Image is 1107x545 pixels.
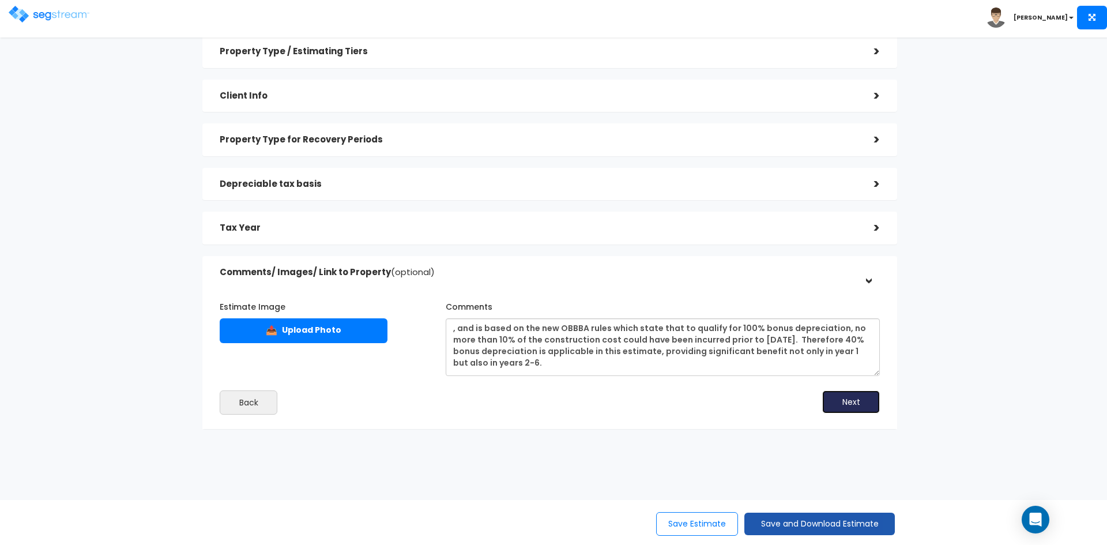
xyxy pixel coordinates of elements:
[857,43,880,61] div: >
[1014,13,1068,22] b: [PERSON_NAME]
[744,513,895,535] button: Save and Download Estimate
[220,135,857,145] h5: Property Type for Recovery Periods
[220,47,857,57] h5: Property Type / Estimating Tiers
[857,87,880,105] div: >
[220,390,277,415] button: Back
[220,268,857,277] h5: Comments/ Images/ Link to Property
[220,179,857,189] h5: Depreciable tax basis
[220,297,285,313] label: Estimate Image
[822,390,880,414] button: Next
[220,318,387,343] label: Upload Photo
[857,175,880,193] div: >
[986,7,1006,28] img: avatar.png
[859,261,877,284] div: >
[446,297,492,313] label: Comments
[9,6,89,22] img: logo.png
[857,219,880,237] div: >
[220,91,857,101] h5: Client Info
[1022,506,1049,533] div: Open Intercom Messenger
[446,318,880,376] textarea: , and is based on the new OBBBA rules which state that to qualify for 100% bonus depreciation, no...
[656,512,738,536] button: Save Estimate
[391,266,435,278] span: (optional)
[857,131,880,149] div: >
[220,223,857,233] h5: Tax Year
[266,324,277,337] span: 📤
